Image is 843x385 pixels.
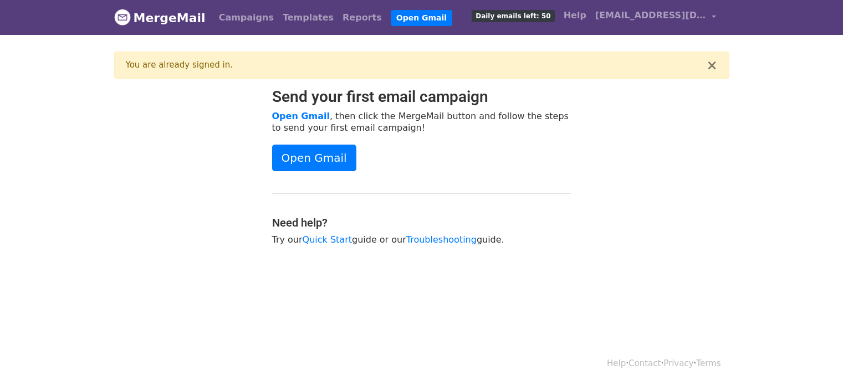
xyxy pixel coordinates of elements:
span: Daily emails left: 50 [472,10,554,22]
a: Campaigns [214,7,278,29]
a: Daily emails left: 50 [467,4,559,27]
p: , then click the MergeMail button and follow the steps to send your first email campaign! [272,110,571,134]
div: You are already signed in. [126,59,707,71]
a: MergeMail [114,6,206,29]
a: Troubleshooting [406,234,477,245]
a: Open Gmail [272,111,330,121]
a: Help [559,4,591,27]
h2: Send your first email campaign [272,88,571,106]
a: Terms [696,358,721,368]
a: Privacy [663,358,693,368]
a: Open Gmail [272,145,356,171]
span: [EMAIL_ADDRESS][DOMAIN_NAME] [595,9,706,22]
a: Templates [278,7,338,29]
a: Open Gmail [391,10,452,26]
a: Quick Start [303,234,352,245]
a: Help [607,358,626,368]
iframe: Chat Widget [788,332,843,385]
a: Contact [629,358,661,368]
a: [EMAIL_ADDRESS][DOMAIN_NAME] [591,4,721,30]
button: × [706,59,717,72]
img: MergeMail logo [114,9,131,25]
h4: Need help? [272,216,571,229]
p: Try our guide or our guide. [272,234,571,245]
a: Reports [338,7,386,29]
